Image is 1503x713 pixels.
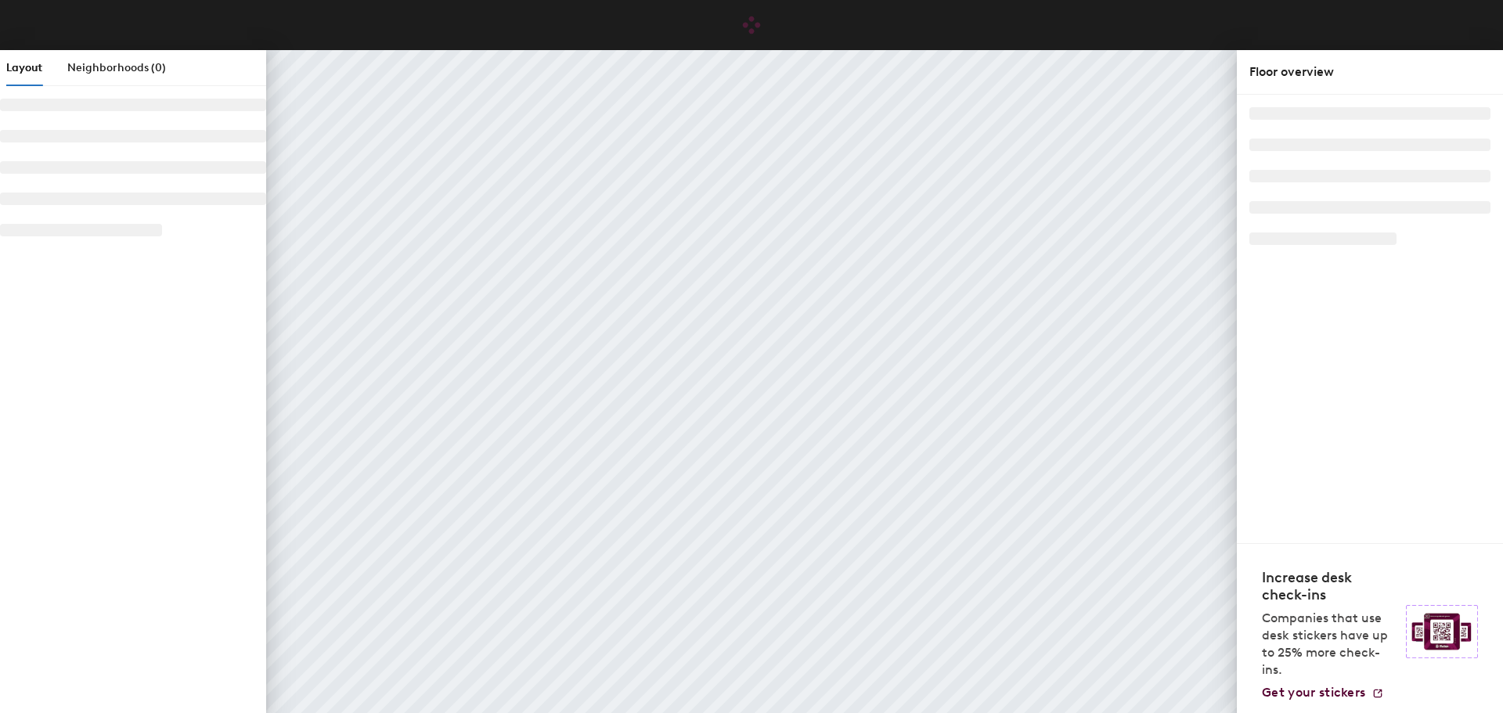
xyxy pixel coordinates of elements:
span: Layout [6,61,42,74]
h4: Increase desk check-ins [1262,569,1397,603]
p: Companies that use desk stickers have up to 25% more check-ins. [1262,610,1397,679]
span: Get your stickers [1262,685,1365,700]
a: Get your stickers [1262,685,1384,700]
img: Sticker logo [1406,605,1478,658]
span: Neighborhoods (0) [67,61,166,74]
div: Floor overview [1249,63,1490,81]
